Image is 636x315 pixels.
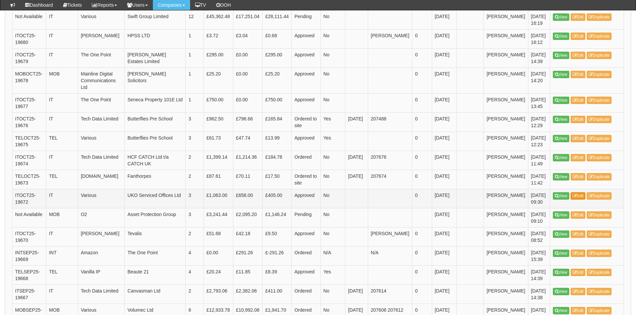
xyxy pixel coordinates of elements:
a: Duplicate [587,211,612,219]
td: £42.18 [233,227,262,247]
a: Edit [571,13,586,21]
td: [DATE] [432,151,457,170]
td: [DATE] 16:19 [528,10,550,30]
td: £411.00 [263,285,292,304]
td: [DATE] 13:45 [528,94,550,113]
td: MOBOCT25-19678 [12,68,46,94]
td: Beaute 21 [125,266,186,285]
a: Duplicate [587,154,612,161]
a: Edit [571,97,586,104]
td: [PERSON_NAME] [484,49,528,68]
td: Butterflies Pre School [125,113,186,132]
td: [DATE] [432,189,457,208]
td: MOB [46,68,78,94]
td: £291.26 [233,247,262,266]
td: 207614 [368,285,412,304]
td: Ordered to site [292,170,321,189]
td: 3 [186,132,204,151]
td: Ordered [292,151,321,170]
td: [PERSON_NAME] [484,266,528,285]
a: Duplicate [587,52,612,59]
td: 0 [412,266,432,285]
td: ITOCT25-19672 [12,189,46,208]
td: £20.24 [204,266,233,285]
a: View [553,71,569,78]
td: £-291.26 [263,247,292,266]
td: IT [46,285,78,304]
td: £962.50 [204,113,233,132]
td: Ordered to site [292,113,321,132]
td: £165.84 [263,113,292,132]
a: View [553,154,569,161]
td: No [321,285,345,304]
a: Edit [571,250,586,257]
td: £796.66 [233,113,262,132]
td: [DATE] 14:39 [528,266,550,285]
td: Tech Data Limited [78,113,124,132]
td: 0 [412,113,432,132]
td: Swift Group Limited [125,10,186,30]
td: £28,111.44 [263,10,292,30]
td: ITOCT25-19676 [12,113,46,132]
a: View [553,288,569,295]
td: MOB [46,208,78,227]
td: [PERSON_NAME] [484,247,528,266]
td: IT [46,189,78,208]
td: ITOCT25-19680 [12,30,46,49]
td: HPSS LTD [125,30,186,49]
td: [DATE] 14:39 [528,49,550,68]
td: [DATE] [432,227,457,247]
td: [DATE] [345,285,368,304]
td: No [321,170,345,189]
td: £405.00 [263,189,292,208]
td: Pending [292,10,321,30]
td: [DATE] [345,170,368,189]
td: [DATE] [432,208,457,227]
td: [DATE] 12:29 [528,113,550,132]
td: 3 [186,208,204,227]
a: Duplicate [587,173,612,180]
td: N/A [368,247,412,266]
td: £2,095.20 [233,208,262,227]
a: View [553,33,569,40]
td: £2,382.06 [233,285,262,304]
td: IT [46,10,78,30]
a: Duplicate [587,250,612,257]
td: £184.78 [263,151,292,170]
td: 2 [186,151,204,170]
td: No [321,94,345,113]
td: TEL [46,170,78,189]
a: Edit [571,116,586,123]
td: Not Available [12,10,46,30]
td: TELSEP25-19668 [12,266,46,285]
td: Approved [292,49,321,68]
td: 12 [186,10,204,30]
a: Edit [571,33,586,40]
td: HCF CATCH Ltd t/a CATCH UK [125,151,186,170]
a: Edit [571,230,586,238]
a: Edit [571,154,586,161]
td: [PERSON_NAME] [484,30,528,49]
td: No [321,227,345,247]
a: Edit [571,71,586,78]
td: [DATE] 14:38 [528,285,550,304]
td: [DATE] 09:10 [528,208,550,227]
a: Duplicate [587,13,612,21]
td: No [321,208,345,227]
a: View [553,52,569,59]
td: Amazon [78,247,124,266]
td: Approved [292,227,321,247]
td: [PERSON_NAME] [78,227,124,247]
td: TELOCT25-19675 [12,132,46,151]
a: Duplicate [587,71,612,78]
td: [PERSON_NAME] [484,113,528,132]
td: £3.72 [204,30,233,49]
td: No [321,49,345,68]
td: ITOCT25-19679 [12,49,46,68]
td: No [321,68,345,94]
a: Duplicate [587,307,612,314]
td: Approved [292,94,321,113]
td: Canvasman Ltd [125,285,186,304]
td: £61.73 [204,132,233,151]
td: O2 [78,208,124,227]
